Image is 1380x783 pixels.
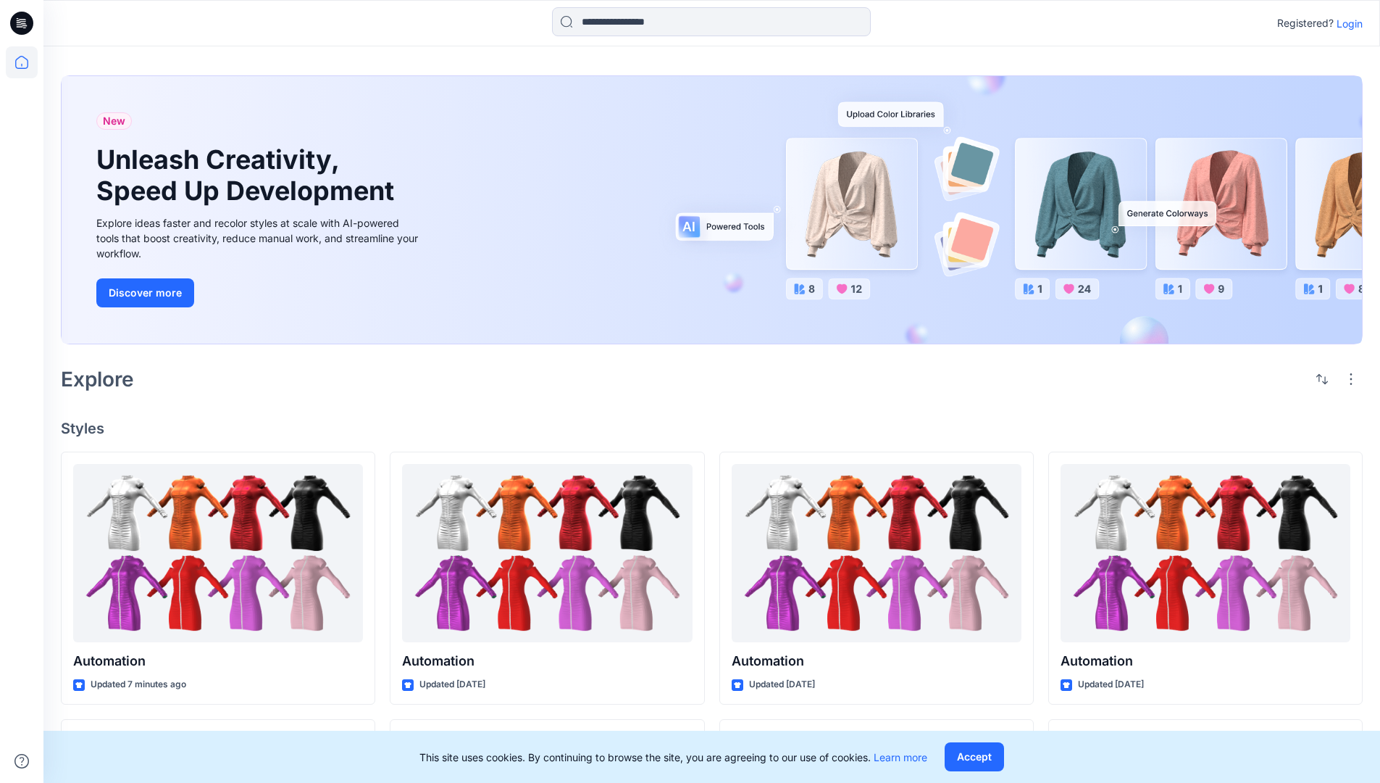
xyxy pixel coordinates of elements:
[749,677,815,692] p: Updated [DATE]
[419,677,485,692] p: Updated [DATE]
[1061,464,1350,643] a: Automation
[1078,677,1144,692] p: Updated [DATE]
[732,464,1021,643] a: Automation
[91,677,186,692] p: Updated 7 minutes ago
[874,751,927,763] a: Learn more
[96,278,422,307] a: Discover more
[73,651,363,671] p: Automation
[402,651,692,671] p: Automation
[61,368,134,391] h2: Explore
[96,278,194,307] button: Discover more
[96,144,401,207] h1: Unleash Creativity, Speed Up Development
[402,464,692,643] a: Automation
[1337,16,1363,31] p: Login
[732,651,1021,671] p: Automation
[73,464,363,643] a: Automation
[1061,651,1350,671] p: Automation
[96,215,422,261] div: Explore ideas faster and recolor styles at scale with AI-powered tools that boost creativity, red...
[945,742,1004,771] button: Accept
[419,750,927,765] p: This site uses cookies. By continuing to browse the site, you are agreeing to our use of cookies.
[1277,14,1334,32] p: Registered?
[61,420,1363,437] h4: Styles
[103,112,125,130] span: New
